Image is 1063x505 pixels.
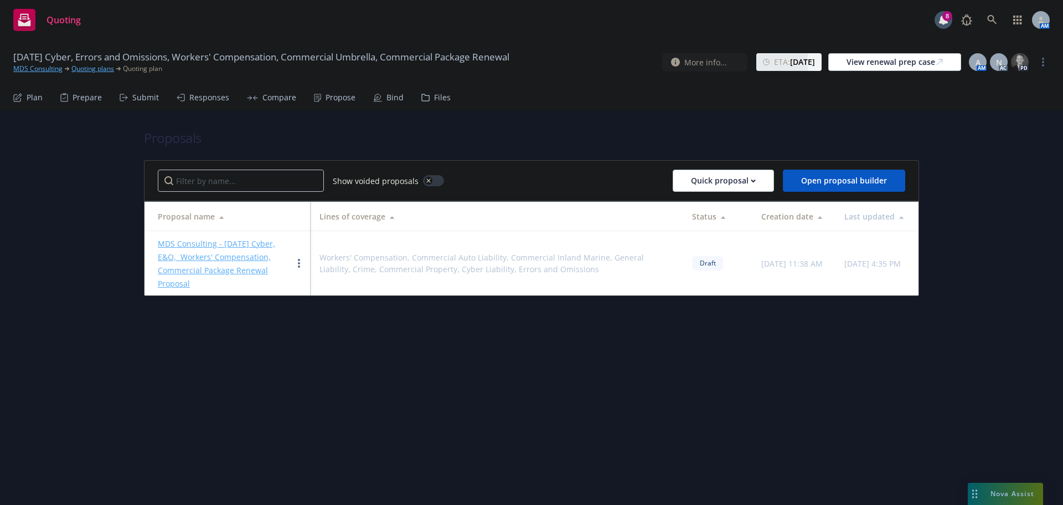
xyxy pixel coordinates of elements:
span: Quoting [47,16,81,24]
div: Responses [189,93,229,102]
button: Quick proposal [673,170,774,192]
a: Quoting plans [71,64,114,74]
div: Drag to move [968,483,982,505]
div: Status [692,211,744,222]
span: N [996,57,1002,68]
div: Prepare [73,93,102,102]
span: Quoting plan [123,64,162,74]
div: View renewal prep case [847,54,943,70]
span: [DATE] Cyber, Errors and Omissions, Workers' Compensation, Commercial Umbrella, Commercial Packag... [13,50,509,64]
span: [DATE] 11:38 AM [761,258,823,269]
div: Last updated [844,211,910,222]
div: Proposal name [158,211,302,222]
span: A [976,57,981,68]
h1: Proposals [144,129,919,147]
a: Report a Bug [956,9,978,31]
span: [DATE] 4:35 PM [844,258,901,269]
button: Open proposal builder [783,170,905,192]
span: Open proposal builder [801,175,887,186]
span: Workers' Compensation, Commercial Auto Liability, Commercial Inland Marine, General Liability, Cr... [319,252,674,275]
a: Search [981,9,1003,31]
div: Compare [262,93,296,102]
div: Propose [326,93,355,102]
div: Creation date [761,211,827,222]
a: more [1036,55,1050,69]
div: Lines of coverage [319,211,674,222]
button: Nova Assist [968,483,1043,505]
div: Files [434,93,451,102]
a: Quoting [9,4,85,35]
a: MDS Consulting [13,64,63,74]
button: More info... [662,53,747,72]
strong: [DATE] [790,57,815,67]
span: Draft [696,258,719,268]
div: Quick proposal [691,170,756,191]
a: MDS Consulting - [DATE] Cyber, E&O, Workers' Compensation, Commercial Package Renewal Proposal [158,238,275,289]
div: Bind [386,93,404,102]
img: photo [1011,53,1029,71]
span: Show voided proposals [333,175,419,187]
span: More info... [684,57,727,68]
div: Plan [27,93,43,102]
a: more [292,257,306,270]
a: Switch app [1007,9,1029,31]
a: View renewal prep case [828,53,961,71]
div: 8 [942,11,952,21]
div: Submit [132,93,159,102]
input: Filter by name... [158,170,324,192]
span: ETA : [774,56,815,68]
span: Nova Assist [990,489,1034,498]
